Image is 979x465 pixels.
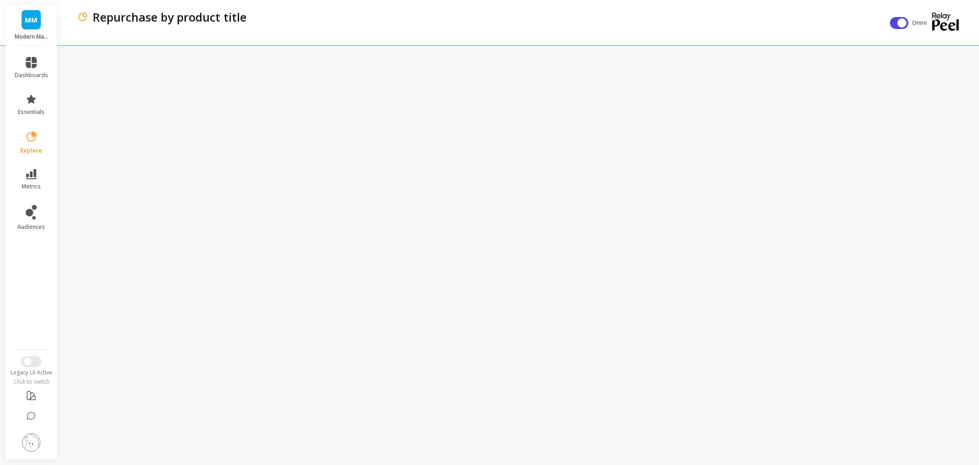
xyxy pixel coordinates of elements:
div: Click to switch [6,378,57,386]
span: audiences [17,223,45,231]
button: Switch to New UI [21,356,41,367]
span: metrics [22,183,41,190]
p: Modern Mammals [15,33,48,40]
p: Repurchase by product title [93,9,246,25]
span: MM [25,15,38,25]
span: essentials [18,108,45,116]
div: Legacy UI Active [6,369,57,376]
img: profile picture [22,433,40,452]
img: header icon [77,11,88,23]
span: Omni [912,18,929,28]
iframe: Omni Embed [62,44,979,465]
span: dashboards [15,72,48,79]
span: explore [20,147,42,154]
